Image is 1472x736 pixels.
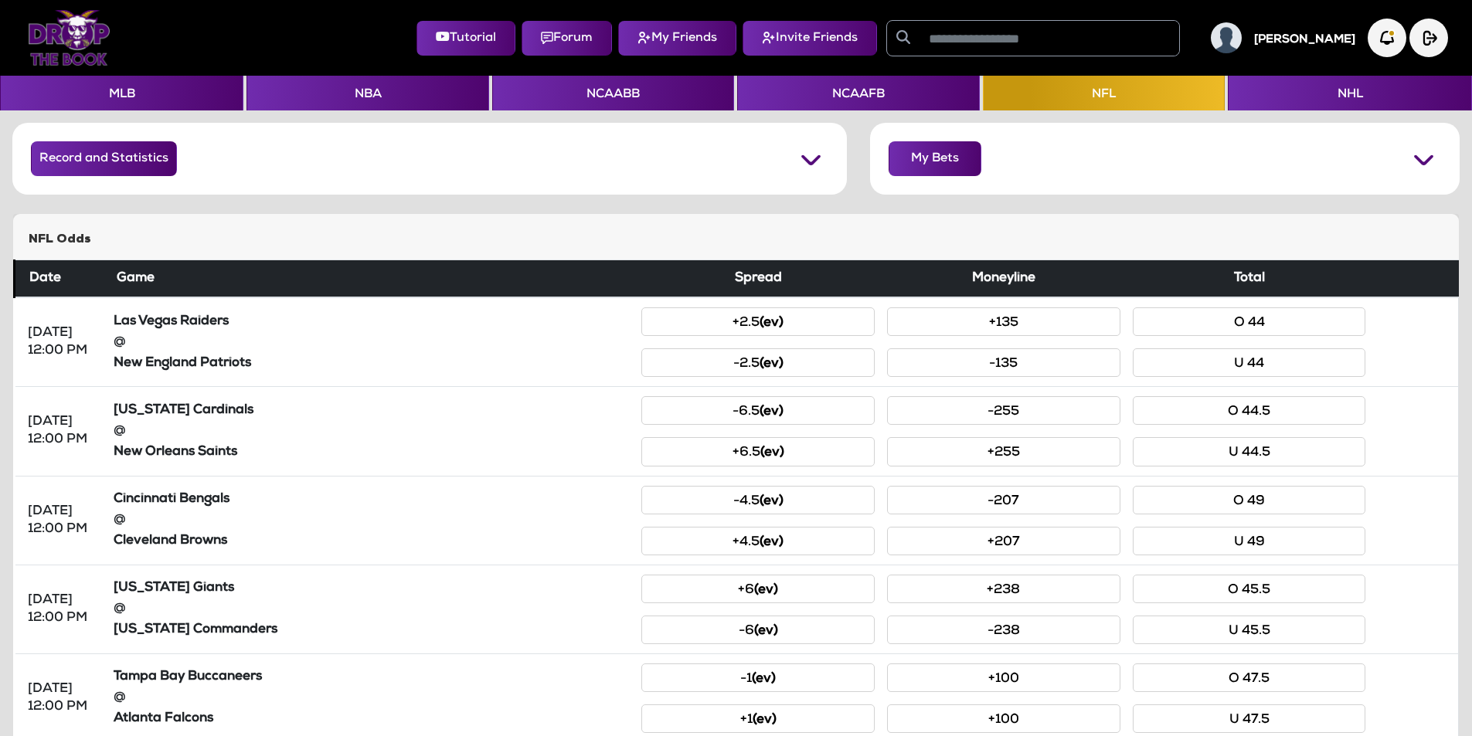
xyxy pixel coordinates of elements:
[28,680,95,716] div: [DATE] 12:00 PM
[114,404,253,417] strong: [US_STATE] Cardinals
[753,714,777,727] small: (ev)
[1368,19,1406,57] img: Notification
[28,324,95,360] div: [DATE] 12:00 PM
[752,673,776,686] small: (ev)
[114,334,630,351] div: @
[522,21,612,56] button: Forum
[28,503,95,538] div: [DATE] 12:00 PM
[114,600,630,618] div: @
[983,76,1225,110] button: NFL
[641,437,875,466] button: +6.5(ev)
[114,712,213,725] strong: Atlanta Falcons
[1127,260,1372,298] th: Total
[114,689,630,707] div: @
[1133,527,1366,555] button: U 49
[114,582,234,595] strong: [US_STATE] Giants
[28,592,95,627] div: [DATE] 12:00 PM
[1133,348,1366,377] button: U 44
[635,260,881,298] th: Spread
[760,405,784,419] small: (ev)
[887,704,1120,733] button: +100
[114,357,251,370] strong: New England Patriots
[887,437,1120,466] button: +255
[1133,704,1366,733] button: U 47.5
[1254,33,1355,47] h5: [PERSON_NAME]
[641,663,875,692] button: -1(ev)
[1228,76,1471,110] button: NHL
[1133,663,1366,692] button: O 47.5
[1133,575,1366,603] button: O 45.5
[760,536,784,549] small: (ev)
[887,307,1120,336] button: +135
[887,575,1120,603] button: +238
[641,527,875,555] button: +4.5(ev)
[29,232,1443,247] h5: NFL Odds
[889,141,981,176] button: My Bets
[760,495,784,508] small: (ev)
[641,486,875,514] button: -4.5(ev)
[887,663,1120,692] button: +100
[28,10,110,66] img: Logo
[760,317,784,330] small: (ev)
[760,446,784,460] small: (ev)
[641,704,875,733] button: +1(ev)
[114,623,277,636] strong: [US_STATE] Commanders
[737,76,979,110] button: NCAAFB
[887,616,1120,644] button: -238
[114,511,630,529] div: @
[15,260,107,298] th: Date
[114,315,229,328] strong: Las Vegas Raiders
[114,534,227,548] strong: Cleveland Browns
[881,260,1127,298] th: Moneyline
[760,358,784,371] small: (ev)
[887,486,1120,514] button: -207
[107,260,636,298] th: Game
[641,307,875,336] button: +2.5(ev)
[641,348,875,377] button: -2.5(ev)
[618,21,736,56] button: My Friends
[246,76,488,110] button: NBA
[1133,616,1366,644] button: U 45.5
[1133,396,1366,425] button: O 44.5
[1133,437,1366,466] button: U 44.5
[641,575,875,603] button: +6(ev)
[754,625,778,638] small: (ev)
[641,396,875,425] button: -6.5(ev)
[1133,486,1366,514] button: O 49
[114,493,229,506] strong: Cincinnati Bengals
[743,21,877,56] button: Invite Friends
[887,527,1120,555] button: +207
[754,584,778,597] small: (ev)
[887,348,1120,377] button: -135
[114,446,237,459] strong: New Orleans Saints
[492,76,734,110] button: NCAABB
[28,413,95,449] div: [DATE] 12:00 PM
[114,422,630,440] div: @
[641,616,875,644] button: -6(ev)
[31,141,177,176] button: Record and Statistics
[1211,22,1242,53] img: User
[887,396,1120,425] button: -255
[114,670,262,683] strong: Tampa Bay Buccaneers
[1133,307,1366,336] button: O 44
[416,21,515,56] button: Tutorial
